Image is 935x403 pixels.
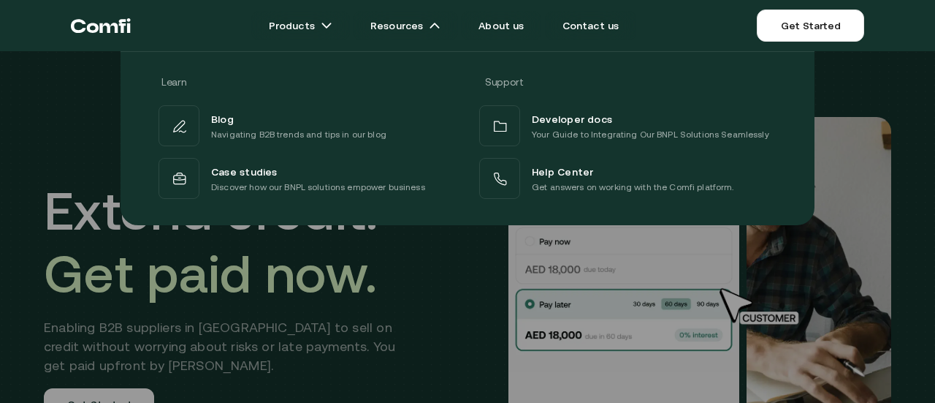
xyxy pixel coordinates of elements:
a: Case studiesDiscover how our BNPL solutions empower business [156,155,459,202]
span: Blog [211,110,234,127]
a: About us [461,11,541,40]
span: Developer docs [532,110,612,127]
span: Learn [161,76,186,88]
img: arrow icons [429,20,440,31]
p: Navigating B2B trends and tips in our blog [211,127,386,142]
span: Case studies [211,162,278,180]
a: Get Started [757,10,864,42]
a: Return to the top of the Comfi home page [71,4,131,48]
p: Discover how our BNPL solutions empower business [211,180,425,195]
span: Help Center [532,162,593,180]
p: Your Guide to Integrating Our BNPL Solutions Seamlessly [532,127,769,142]
span: Support [485,76,524,88]
a: Contact us [545,11,637,40]
a: Productsarrow icons [251,11,350,40]
a: Resourcesarrow icons [353,11,458,40]
a: Developer docsYour Guide to Integrating Our BNPL Solutions Seamlessly [476,102,779,149]
a: Help CenterGet answers on working with the Comfi platform. [476,155,779,202]
a: BlogNavigating B2B trends and tips in our blog [156,102,459,149]
p: Get answers on working with the Comfi platform. [532,180,734,195]
img: arrow icons [321,20,332,31]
